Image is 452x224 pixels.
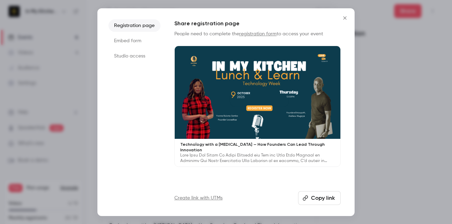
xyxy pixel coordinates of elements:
p: People need to complete the to access your event [174,30,341,37]
a: registration form [239,32,277,36]
li: Studio access [108,50,160,62]
p: Lore Ipsu Dol Sitam Co Adipi Elitsedd eiu Tem inc Utla Etdo Magnaal en Adminimv Qui Nostr Exercit... [180,153,335,164]
button: Close [338,11,352,25]
li: Embed form [108,35,160,47]
li: Registration page [108,19,160,32]
h1: Share registration page [174,19,341,28]
button: Copy link [298,191,341,205]
p: Technology with a [MEDICAL_DATA] — How Founders Can Lead Through Innovation [180,142,335,153]
a: Create link with UTMs [174,195,223,201]
a: Technology with a [MEDICAL_DATA] — How Founders Can Lead Through InnovationLore Ipsu Dol Sitam Co... [174,46,341,167]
